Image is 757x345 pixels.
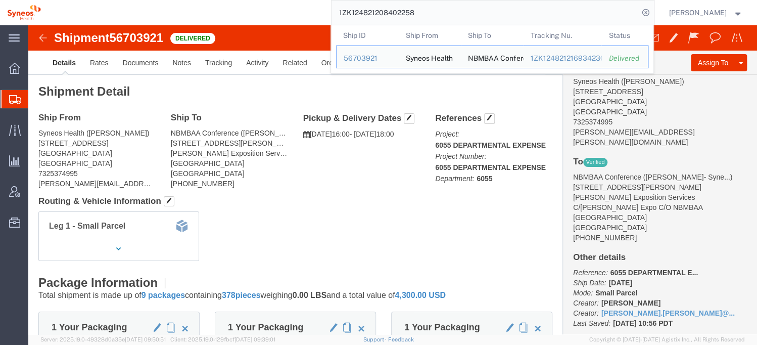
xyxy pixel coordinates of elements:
[363,336,388,342] a: Support
[405,46,452,68] div: Syneos Health
[523,25,601,46] th: Tracking Nu.
[461,25,524,46] th: Ship To
[398,25,461,46] th: Ship From
[332,1,639,25] input: Search for shipment number, reference number
[608,53,641,64] div: Delivered
[170,336,275,342] span: Client: 2025.19.0-129fbcf
[7,5,41,20] img: logo
[234,336,275,342] span: [DATE] 09:39:01
[468,46,516,68] div: NBMBAA Conference
[125,336,166,342] span: [DATE] 09:50:51
[28,25,757,334] iframe: FS Legacy Container
[40,336,166,342] span: Server: 2025.19.0-49328d0a35e
[336,25,653,73] table: Search Results
[530,53,594,64] div: 1ZK124821216934230
[336,25,399,46] th: Ship ID
[589,335,745,344] span: Copyright © [DATE]-[DATE] Agistix Inc., All Rights Reserved
[388,336,414,342] a: Feedback
[669,7,743,19] button: [PERSON_NAME]
[669,7,727,18] span: Melissa Gallo
[344,53,392,64] div: 56703921
[601,25,648,46] th: Status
